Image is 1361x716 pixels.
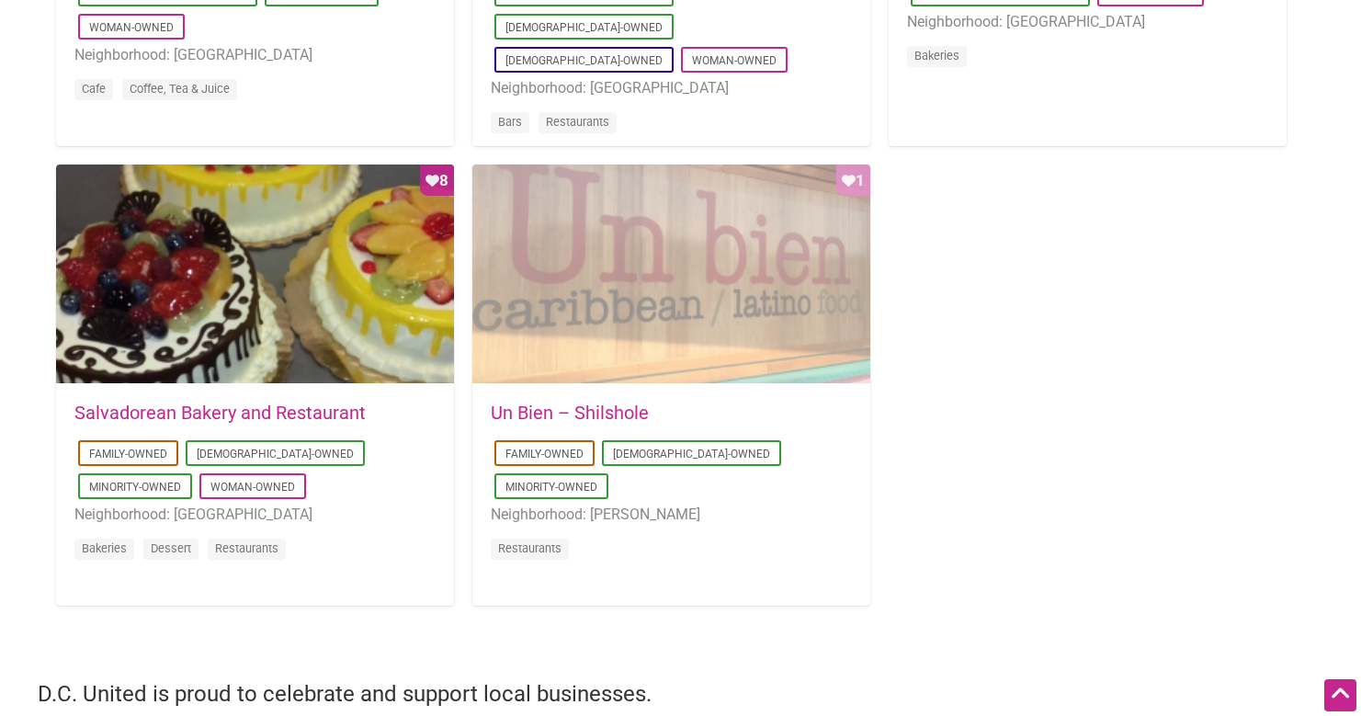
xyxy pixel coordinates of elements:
[38,679,1324,710] h4: D.C. United is proud to celebrate and support local businesses.
[89,21,174,34] a: Woman-Owned
[1324,679,1356,711] div: Scroll Back to Top
[74,503,436,527] li: Neighborhood: [GEOGRAPHIC_DATA]
[74,43,436,67] li: Neighborhood: [GEOGRAPHIC_DATA]
[498,115,522,129] a: Bars
[692,54,777,67] a: Woman-Owned
[82,541,127,555] a: Bakeries
[914,49,959,63] a: Bakeries
[130,82,230,96] a: Coffee, Tea & Juice
[151,541,191,555] a: Dessert
[197,448,354,460] a: [DEMOGRAPHIC_DATA]-Owned
[491,402,649,424] a: Un Bien – Shilshole
[613,448,770,460] a: [DEMOGRAPHIC_DATA]-Owned
[491,76,852,100] li: Neighborhood: [GEOGRAPHIC_DATA]
[546,115,609,129] a: Restaurants
[82,82,106,96] a: Cafe
[505,21,663,34] a: [DEMOGRAPHIC_DATA]-Owned
[89,448,167,460] a: Family-Owned
[907,10,1268,34] li: Neighborhood: [GEOGRAPHIC_DATA]
[505,481,597,494] a: Minority-Owned
[505,448,584,460] a: Family-Owned
[74,402,366,424] a: Salvadorean Bakery and Restaurant
[210,481,295,494] a: Woman-Owned
[498,541,561,555] a: Restaurants
[215,541,278,555] a: Restaurants
[89,481,181,494] a: Minority-Owned
[491,503,852,527] li: Neighborhood: [PERSON_NAME]
[505,54,663,67] a: [DEMOGRAPHIC_DATA]-Owned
